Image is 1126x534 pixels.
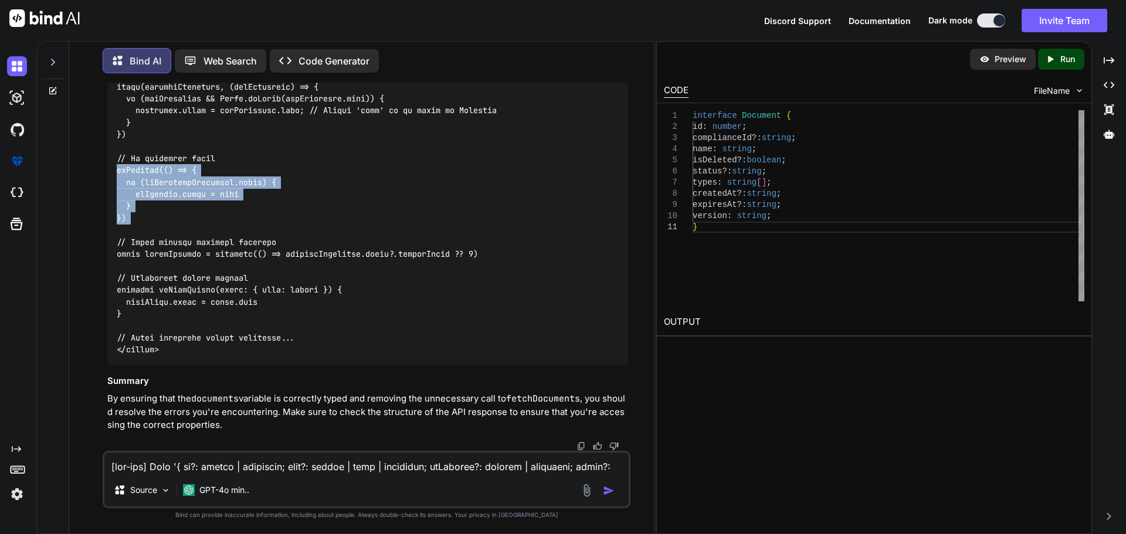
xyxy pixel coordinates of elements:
span: string [761,133,791,142]
img: icon [603,485,615,496]
div: 4 [664,144,677,155]
span: isDeleted?: [693,155,747,165]
div: 7 [664,177,677,188]
span: ; [761,166,766,176]
span: FileName [1034,85,1070,97]
span: string [747,189,776,198]
img: attachment [580,484,593,497]
p: GPT-4o min.. [199,484,249,496]
span: number [712,122,741,131]
span: ; [791,133,796,142]
img: copy [576,441,586,451]
span: types [693,178,717,187]
div: 10 [664,210,677,222]
button: Discord Support [764,15,831,27]
span: ; [776,189,781,198]
span: boolean [747,155,781,165]
span: : [717,178,722,187]
p: Preview [995,53,1026,65]
p: Bind AI [130,54,161,68]
span: ; [751,144,756,154]
span: ; [781,155,786,165]
span: : [702,122,707,131]
span: { [786,111,791,120]
span: : [712,144,717,154]
button: Invite Team [1022,9,1107,32]
img: like [593,441,602,451]
span: string [737,211,766,220]
div: 5 [664,155,677,166]
span: createdAt?: [693,189,747,198]
span: } [693,222,697,232]
span: Discord Support [764,16,831,26]
span: : [727,211,731,220]
div: 8 [664,188,677,199]
img: settings [7,484,27,504]
p: Code Generator [299,54,369,68]
span: version [693,211,727,220]
img: githubDark [7,120,27,140]
img: dislike [609,441,619,451]
div: CODE [664,84,689,98]
img: preview [979,54,990,64]
img: GPT-4o mini [183,484,195,496]
span: Dark mode [928,15,972,26]
span: complianceId?: [693,133,762,142]
span: [ [757,178,761,187]
h2: OUTPUT [657,308,1091,336]
span: Document [742,111,781,120]
div: 9 [664,199,677,210]
code: fetchDocuments [506,393,580,404]
p: Bind can provide inaccurate information, including about people. Always double-check its answers.... [103,511,630,519]
span: string [722,144,751,154]
span: status?: [693,166,732,176]
span: interface [693,111,737,120]
span: expiresAt?: [693,200,747,209]
span: id [693,122,703,131]
p: Source [130,484,157,496]
img: Pick Models [161,485,171,495]
span: string [747,200,776,209]
div: 1 [664,110,677,121]
span: string [732,166,761,176]
img: Bind AI [9,9,80,27]
h3: Summary [107,375,628,388]
span: ; [767,211,771,220]
div: 3 [664,132,677,144]
img: premium [7,151,27,171]
span: ; [742,122,747,131]
p: Web Search [204,54,257,68]
div: 2 [664,121,677,132]
button: Documentation [849,15,911,27]
img: cloudideIcon [7,183,27,203]
span: ; [767,178,771,187]
div: 11 [664,222,677,233]
span: ] [761,178,766,187]
span: string [727,178,756,187]
span: ; [776,200,781,209]
span: Documentation [849,16,911,26]
img: chevron down [1074,86,1084,96]
div: 6 [664,166,677,177]
p: By ensuring that the variable is correctly typed and removing the unnecessary call to , you shoul... [107,392,628,432]
span: name [693,144,713,154]
img: darkAi-studio [7,88,27,108]
code: documents [191,393,239,404]
p: Run [1060,53,1075,65]
img: darkChat [7,56,27,76]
